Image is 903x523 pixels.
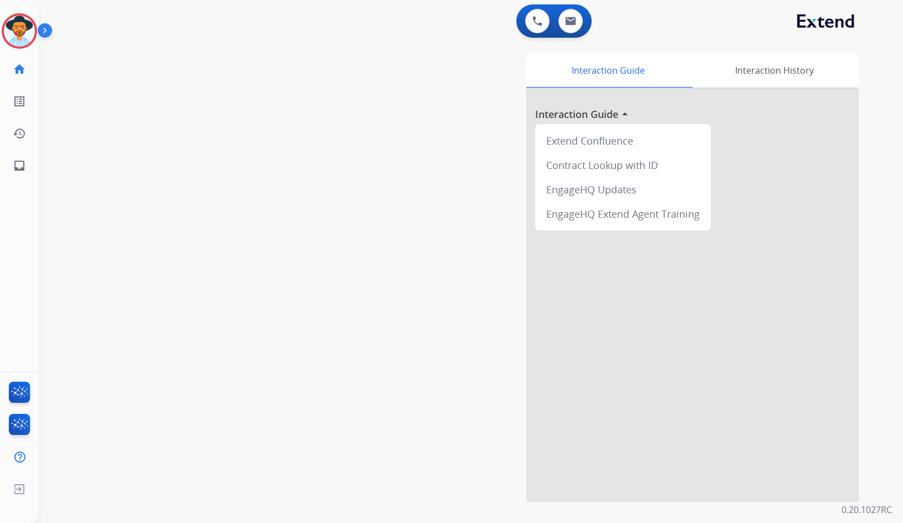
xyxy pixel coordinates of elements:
[13,127,26,140] mat-icon: history
[540,202,706,226] div: EngageHQ Extend Agent Training
[13,159,26,172] mat-icon: inbox
[540,153,706,177] div: Contract Lookup with ID
[526,53,690,88] div: Interaction Guide
[13,63,26,76] mat-icon: home
[4,16,35,47] img: avatar
[842,503,892,516] p: 0.20.1027RC
[690,53,859,88] div: Interaction History
[13,95,26,108] mat-icon: list_alt
[540,129,706,153] div: Extend Confluence
[540,177,706,202] div: EngageHQ Updates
